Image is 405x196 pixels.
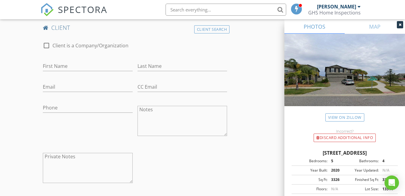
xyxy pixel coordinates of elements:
a: SPECTORA [40,8,107,21]
a: PHOTOS [284,19,345,34]
input: Search everything... [166,4,286,16]
div: Discard Additional info [314,134,376,142]
div: [PERSON_NAME] [317,4,356,10]
div: Bedrooms: [293,158,327,164]
div: 5 [327,158,345,164]
a: MAP [345,19,405,34]
span: N/A [382,168,389,173]
div: Year Updated: [345,168,379,173]
div: 4 [379,158,396,164]
div: 2020 [327,168,345,173]
div: 3326 [379,177,396,182]
div: Bathrooms: [345,158,379,164]
span: N/A [331,186,338,191]
div: GHS Home Inspections [308,10,361,16]
div: [STREET_ADDRESS] [292,149,398,156]
div: Year Built: [293,168,327,173]
div: Finished Sq Ft: [345,177,379,182]
img: The Best Home Inspection Software - Spectora [40,3,54,16]
div: Open Intercom Messenger [384,175,399,190]
label: Client is a Company/Organization [52,43,128,49]
div: Lot Size: [345,186,379,192]
img: streetview [284,34,405,121]
div: Sq Ft: [293,177,327,182]
div: Incorrect? [284,129,405,134]
div: 3326 [327,177,345,182]
div: Floors: [293,186,327,192]
div: Client Search [194,25,230,33]
span: SPECTORA [58,3,107,16]
h4: client [43,24,227,32]
div: 13514 [379,186,396,192]
a: View on Zillow [325,113,364,122]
